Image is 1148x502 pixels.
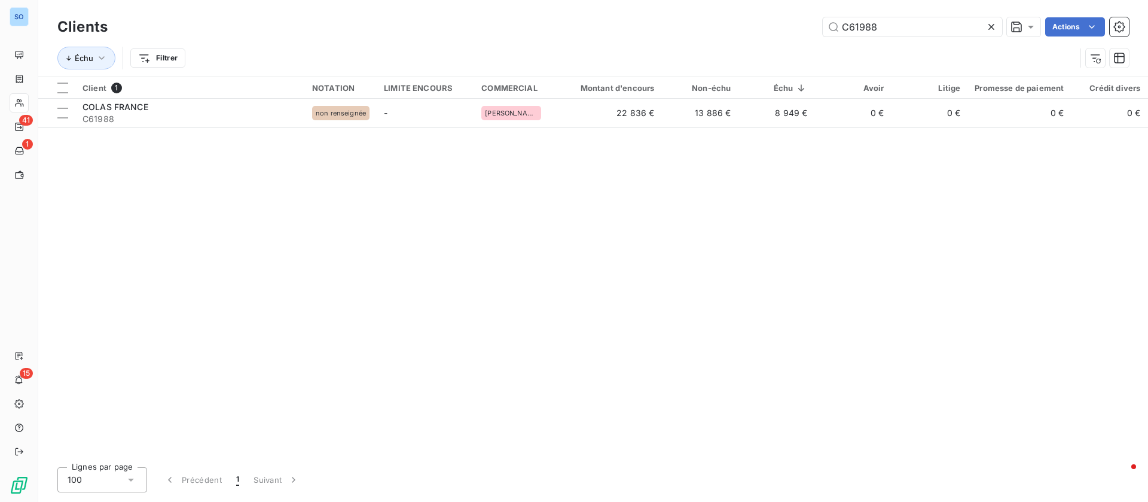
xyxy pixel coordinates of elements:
div: Non-échu [668,83,731,93]
span: [PERSON_NAME] [485,109,538,117]
span: 1 [22,139,33,150]
span: Échu [75,53,93,63]
td: 0 € [967,99,1071,127]
div: NOTATION [312,83,370,93]
td: 22 836 € [559,99,662,127]
span: 1 [111,83,122,93]
button: Actions [1045,17,1105,36]
button: Échu [57,47,115,69]
button: 1 [229,467,246,492]
span: 41 [19,115,33,126]
span: COLAS FRANCE [83,102,148,112]
span: Client [83,83,106,93]
span: 15 [20,368,33,379]
button: Filtrer [130,48,185,68]
td: 8 949 € [738,99,814,127]
button: Suivant [246,467,307,492]
div: Promesse de paiement [975,83,1064,93]
td: 0 € [891,99,967,127]
td: 13 886 € [661,99,738,127]
td: 0 € [1071,99,1147,127]
iframe: Intercom live chat [1107,461,1136,490]
div: Litige [898,83,960,93]
img: Logo LeanPay [10,476,29,495]
span: non renseignée [316,109,366,117]
div: COMMERCIAL [481,83,552,93]
h3: Clients [57,16,108,38]
div: Montant d'encours [566,83,655,93]
div: Crédit divers [1078,83,1140,93]
span: C61988 [83,113,298,125]
div: LIMITE ENCOURS [384,83,467,93]
span: - [384,108,387,118]
span: 1 [236,474,239,486]
input: Rechercher [823,17,1002,36]
div: Avoir [822,83,884,93]
div: SO [10,7,29,26]
td: 0 € [814,99,891,127]
span: 100 [68,474,82,486]
div: Échu [745,83,807,93]
button: Précédent [157,467,229,492]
